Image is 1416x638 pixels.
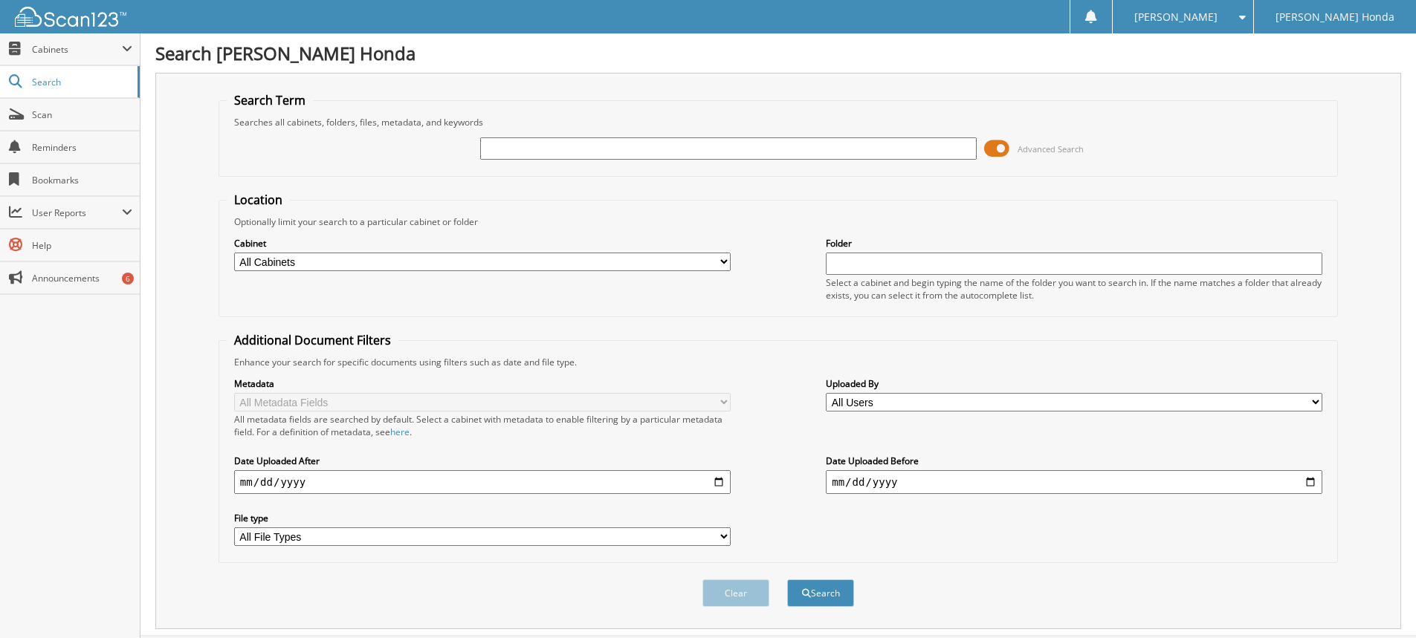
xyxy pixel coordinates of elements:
[826,237,1322,250] label: Folder
[32,239,132,252] span: Help
[227,215,1330,228] div: Optionally limit your search to a particular cabinet or folder
[32,272,132,284] span: Announcements
[1276,13,1394,22] span: [PERSON_NAME] Honda
[227,92,313,108] legend: Search Term
[234,377,731,390] label: Metadata
[1134,13,1218,22] span: [PERSON_NAME]
[32,174,132,186] span: Bookmarks
[1018,143,1084,154] span: Advanced Search
[32,206,122,219] span: User Reports
[32,141,132,154] span: Reminders
[15,7,126,27] img: scan123-logo-white.svg
[826,276,1322,302] div: Select a cabinet and begin typing the name of the folder you want to search in. If the name match...
[227,332,398,348] legend: Additional Document Filters
[155,41,1401,65] h1: Search [PERSON_NAME] Honda
[227,116,1330,128] div: Searches all cabinets, folders, files, metadata, and keywords
[32,108,132,121] span: Scan
[234,512,731,524] label: File type
[234,470,731,494] input: start
[234,237,731,250] label: Cabinet
[32,76,130,88] span: Search
[826,455,1322,467] label: Date Uploaded Before
[826,470,1322,494] input: end
[787,579,854,607] button: Search
[122,273,134,284] div: 6
[234,413,731,438] div: All metadata fields are searched by default. Select a cabinet with metadata to enable filtering b...
[1342,567,1416,638] iframe: Chat Widget
[234,455,731,467] label: Date Uploaded After
[702,579,769,607] button: Clear
[227,192,290,208] legend: Location
[826,377,1322,390] label: Uploaded By
[32,43,122,56] span: Cabinets
[227,356,1330,368] div: Enhance your search for specific documents using filters such as date and file type.
[390,426,410,438] a: here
